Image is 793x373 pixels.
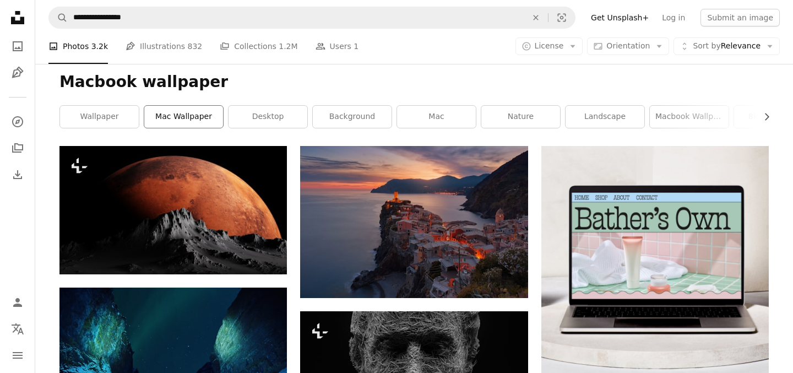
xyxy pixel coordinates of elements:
span: 1 [354,40,359,52]
span: Relevance [693,41,761,52]
a: Collections [7,137,29,159]
a: wallpaper [60,106,139,128]
button: Menu [7,344,29,366]
a: background [313,106,392,128]
button: Orientation [587,37,669,55]
button: License [515,37,583,55]
a: Download History [7,164,29,186]
span: 1.2M [279,40,297,52]
a: Photos [7,35,29,57]
a: nature [481,106,560,128]
a: northern lights [59,358,287,368]
button: Language [7,318,29,340]
a: Explore [7,111,29,133]
button: Sort byRelevance [673,37,780,55]
a: mac [397,106,476,128]
span: Orientation [606,41,650,50]
button: Search Unsplash [49,7,68,28]
button: Visual search [548,7,575,28]
a: Illustrations [7,62,29,84]
a: desktop [229,106,307,128]
h1: Macbook wallpaper [59,72,769,92]
a: mac wallpaper [144,106,223,128]
button: Submit an image [700,9,780,26]
a: a red moon rising over the top of a mountain [59,205,287,215]
a: macbook wallpaper aesthetic [650,106,729,128]
a: Get Unsplash+ [584,9,655,26]
a: Users 1 [316,29,359,64]
a: landscape [566,106,644,128]
a: Home — Unsplash [7,7,29,31]
button: scroll list to the right [757,106,769,128]
a: Log in [655,9,692,26]
span: License [535,41,564,50]
a: Collections 1.2M [220,29,297,64]
span: 832 [188,40,203,52]
img: aerial view of village on mountain cliff during orange sunset [300,146,528,298]
button: Clear [524,7,548,28]
form: Find visuals sitewide [48,7,575,29]
a: Illustrations 832 [126,29,202,64]
a: aerial view of village on mountain cliff during orange sunset [300,217,528,226]
span: Sort by [693,41,720,50]
img: a red moon rising over the top of a mountain [59,146,287,274]
a: Log in / Sign up [7,291,29,313]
